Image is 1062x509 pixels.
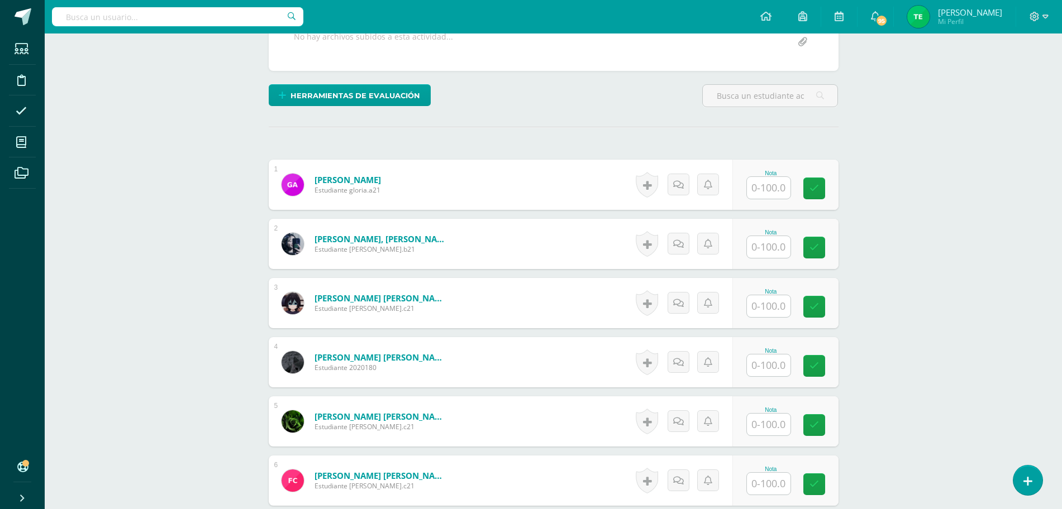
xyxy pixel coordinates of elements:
[746,407,796,413] div: Nota
[747,414,790,435] input: 0-100.0
[282,410,304,433] img: 669e994e745b55aa6a2f247879bc4084.png
[315,185,381,195] span: Estudiante gloria.a21
[747,473,790,494] input: 0-100.0
[282,351,304,373] img: ae8f675cdc2ac93a8575d964c836f19a.png
[746,289,796,295] div: Nota
[315,422,449,431] span: Estudiante [PERSON_NAME].c21
[315,411,449,422] a: [PERSON_NAME] [PERSON_NAME]
[315,304,449,313] span: Estudiante [PERSON_NAME].c21
[282,233,304,255] img: 7ca654145f36941c0b4757773d7a21b0.png
[907,6,930,28] img: 3c85d5e85190064ea4a700d8bf0f77a9.png
[747,295,790,317] input: 0-100.0
[290,85,420,106] span: Herramientas de evaluación
[315,292,449,304] a: [PERSON_NAME] [PERSON_NAME]
[746,348,796,354] div: Nota
[282,174,304,196] img: 194404a0d6c45f8730ca37553cac7b1a.png
[747,236,790,258] input: 0-100.0
[282,292,304,314] img: ea476d095289a207c2a6b931a1f79e76.png
[315,470,449,481] a: [PERSON_NAME] [PERSON_NAME]
[938,17,1002,26] span: Mi Perfil
[746,170,796,176] div: Nota
[703,85,837,107] input: Busca un estudiante aquí...
[747,354,790,376] input: 0-100.0
[746,229,796,236] div: Nota
[282,469,304,492] img: 1d3e6312865d1cd01c6e7c077234e905.png
[315,174,381,185] a: [PERSON_NAME]
[315,352,449,363] a: [PERSON_NAME] [PERSON_NAME]
[315,363,449,372] span: Estudiante 2020180
[746,466,796,472] div: Nota
[315,481,449,491] span: Estudiante [PERSON_NAME].c21
[938,7,1002,18] span: [PERSON_NAME]
[315,244,449,254] span: Estudiante [PERSON_NAME].b21
[269,84,431,106] a: Herramientas de evaluación
[294,31,453,53] div: No hay archivos subidos a esta actividad...
[875,15,888,27] span: 95
[315,233,449,244] a: [PERSON_NAME], [PERSON_NAME]
[52,7,303,26] input: Busca un usuario...
[747,177,790,199] input: 0-100.0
